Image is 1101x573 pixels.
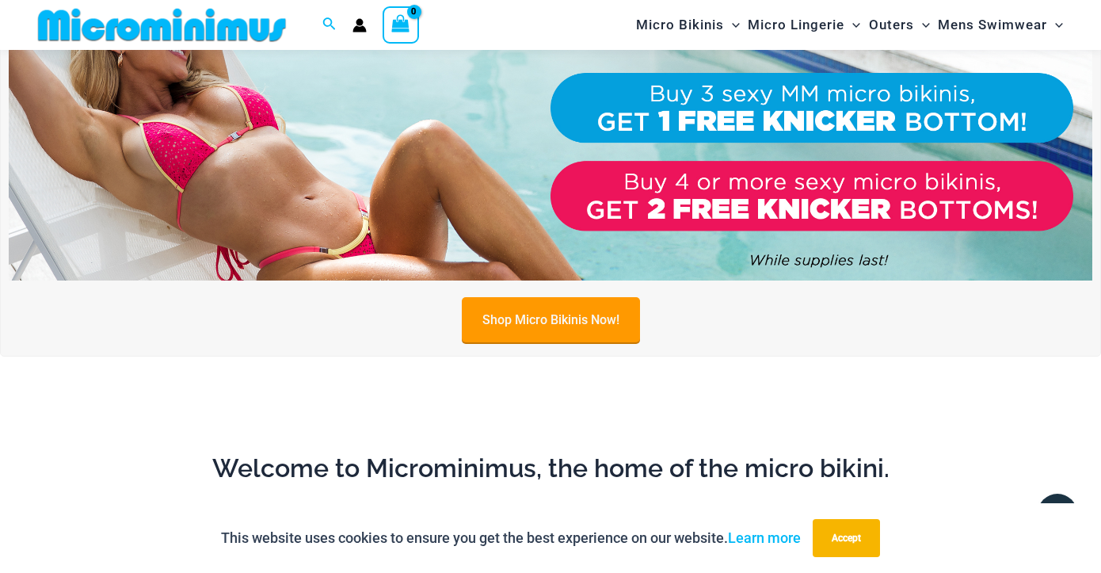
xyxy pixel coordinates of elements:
h2: Welcome to Microminimus, the home of the micro bikini. [44,452,1057,485]
h6: This is the extraordinary world of Microminimus, the ultimate destination for the micro bikini, c... [44,502,1057,556]
span: Menu Toggle [844,5,860,45]
a: Shop Micro Bikinis Now! [462,297,640,342]
span: Outers [869,5,914,45]
img: MM SHOP LOGO FLAT [32,7,292,43]
span: Menu Toggle [724,5,740,45]
a: Micro LingerieMenu ToggleMenu Toggle [744,5,864,45]
a: Mens SwimwearMenu ToggleMenu Toggle [934,5,1067,45]
a: View Shopping Cart, empty [383,6,419,43]
nav: Site Navigation [630,2,1069,48]
a: Search icon link [322,15,337,35]
p: This website uses cookies to ensure you get the best experience on our website. [221,526,801,550]
span: Micro Lingerie [748,5,844,45]
a: Account icon link [352,18,367,32]
span: Micro Bikinis [636,5,724,45]
span: Menu Toggle [1047,5,1063,45]
a: Learn more [728,529,801,546]
span: Mens Swimwear [938,5,1047,45]
a: OutersMenu ToggleMenu Toggle [865,5,934,45]
a: Micro BikinisMenu ToggleMenu Toggle [632,5,744,45]
span: Menu Toggle [914,5,930,45]
button: Accept [813,519,880,557]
